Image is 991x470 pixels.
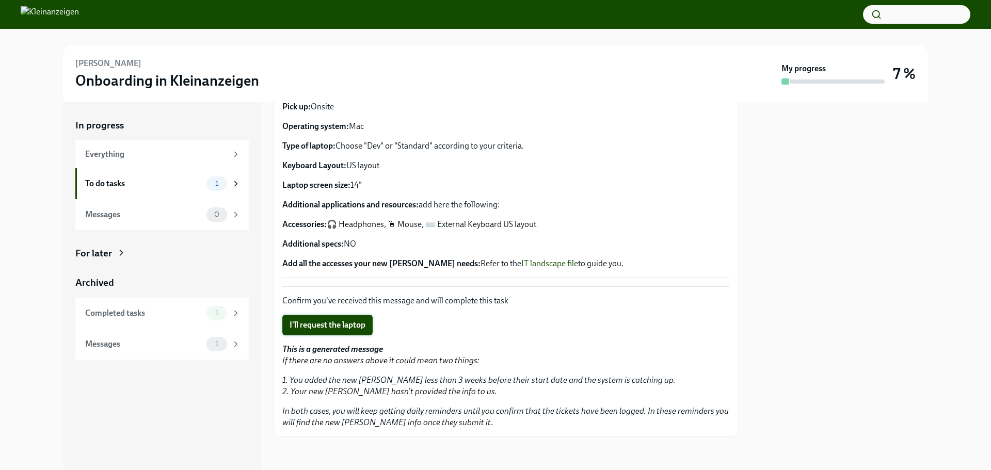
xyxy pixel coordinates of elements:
strong: Keyboard Layout: [282,160,346,170]
strong: Add all the accesses your new [PERSON_NAME] needs: [282,258,481,268]
a: Everything [75,140,249,168]
a: Archived [75,276,249,289]
strong: My progress [781,63,826,74]
span: 1 [209,180,225,187]
div: Everything [85,149,227,160]
p: . [282,406,729,428]
img: Kleinanzeigen [21,6,79,23]
strong: Additional specs: [282,239,344,249]
div: For later [75,247,112,260]
p: Onsite [282,101,729,112]
a: In progress [75,119,249,132]
em: If there are no answers above it could mean two things: [282,344,479,365]
strong: Operating system: [282,121,349,131]
span: 0 [208,210,226,218]
p: 🎧 Headphones, 🖱 Mouse, ⌨️ External Keyboard US layout [282,219,729,230]
a: Messages0 [75,199,249,230]
strong: Pick up: [282,102,311,111]
div: Messages [85,338,202,350]
p: Confirm you've received this message and will complete this task [282,295,729,306]
strong: Additional applications and resources: [282,200,419,209]
a: Completed tasks1 [75,298,249,329]
p: Choose "Dev" or "Standard" according to your criteria. [282,140,729,152]
em: 1. You added the new [PERSON_NAME] less than 3 weeks before their start date and the system is ca... [282,375,676,396]
p: Refer to the to guide you. [282,258,729,269]
p: US layout [282,160,729,171]
em: In both cases, you will keep getting daily reminders until you confirm that the tickets have been... [282,406,729,427]
p: 14" [282,180,729,191]
strong: Type of laptop: [282,141,335,151]
button: I'll request the laptop [282,315,373,335]
div: Messages [85,209,202,220]
a: IT landscape file [521,258,578,268]
span: 1 [209,309,225,317]
h3: Onboarding in Kleinanzeigen [75,71,259,90]
strong: Accessories: [282,219,327,229]
a: Messages1 [75,329,249,360]
h6: [PERSON_NAME] [75,58,141,69]
h3: 7 % [893,64,916,83]
p: add here the following: [282,199,729,210]
div: To do tasks [85,178,202,189]
strong: Laptop screen size: [282,180,350,190]
strong: This is a generated message [282,344,383,354]
span: I'll request the laptop [290,320,365,330]
a: For later [75,247,249,260]
p: Mac [282,121,729,132]
div: Completed tasks [85,307,202,319]
p: NO [282,238,729,250]
span: 1 [209,340,225,348]
a: To do tasks1 [75,168,249,199]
